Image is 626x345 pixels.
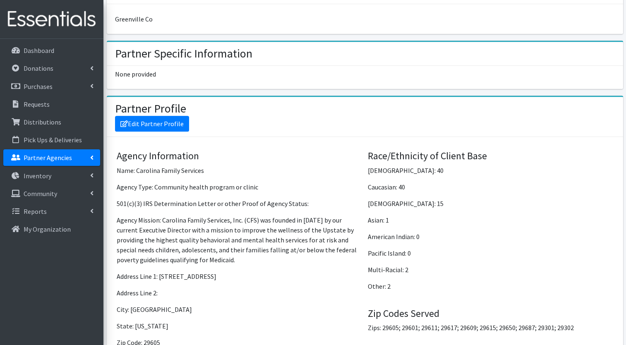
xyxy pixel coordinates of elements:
[115,14,614,24] p: Greenville Co
[3,149,100,166] a: Partner Agencies
[3,168,100,184] a: Inventory
[24,82,53,91] p: Purchases
[3,221,100,237] a: My Organization
[117,150,362,162] h4: Agency Information
[368,215,613,225] p: Asian: 1
[3,60,100,77] a: Donations
[368,281,613,291] p: Other: 2
[117,199,362,208] p: 501(c)(3) IRS Determination Letter or other Proof of Agency Status:
[117,271,362,281] p: Address Line 1: [STREET_ADDRESS]
[115,47,252,61] h2: Partner Specific Information
[368,199,613,208] p: [DEMOGRAPHIC_DATA]: 15
[24,225,71,233] p: My Organization
[3,203,100,220] a: Reports
[24,46,54,55] p: Dashboard
[115,69,614,79] p: None provided
[24,189,57,198] p: Community
[368,182,613,192] p: Caucasian: 40
[117,321,362,331] p: State: [US_STATE]
[24,118,61,126] p: Distributions
[368,150,613,162] h4: Race/Ethnicity of Client Base
[117,165,362,175] p: Name: Carolina Family Services
[368,165,613,175] p: [DEMOGRAPHIC_DATA]: 40
[117,288,362,298] p: Address Line 2:
[3,114,100,130] a: Distributions
[368,265,613,275] p: Multi-Racial: 2
[24,136,82,144] p: Pick Ups & Deliveries
[115,116,189,132] a: Edit Partner Profile
[368,308,613,320] h4: Zip Codes Served
[3,78,100,95] a: Purchases
[24,207,47,216] p: Reports
[368,323,613,333] p: Zips: 29605; 29601; 29611; 29617; 29609; 29615; 29650; 29687; 29301; 29302
[117,304,362,314] p: City: [GEOGRAPHIC_DATA]
[24,100,50,108] p: Requests
[3,42,100,59] a: Dashboard
[368,232,613,242] p: American Indian: 0
[368,248,613,258] p: Pacific Island: 0
[117,182,362,192] p: Agency Type: Community health program or clinic
[3,132,100,148] a: Pick Ups & Deliveries
[115,102,186,116] h2: Partner Profile
[24,172,51,180] p: Inventory
[3,5,100,33] img: HumanEssentials
[3,96,100,113] a: Requests
[3,185,100,202] a: Community
[24,153,72,162] p: Partner Agencies
[117,215,362,265] p: Agency Mission: Carolina Family Services, Inc. (CFS) was founded in [DATE] by our current Executi...
[24,64,53,72] p: Donations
